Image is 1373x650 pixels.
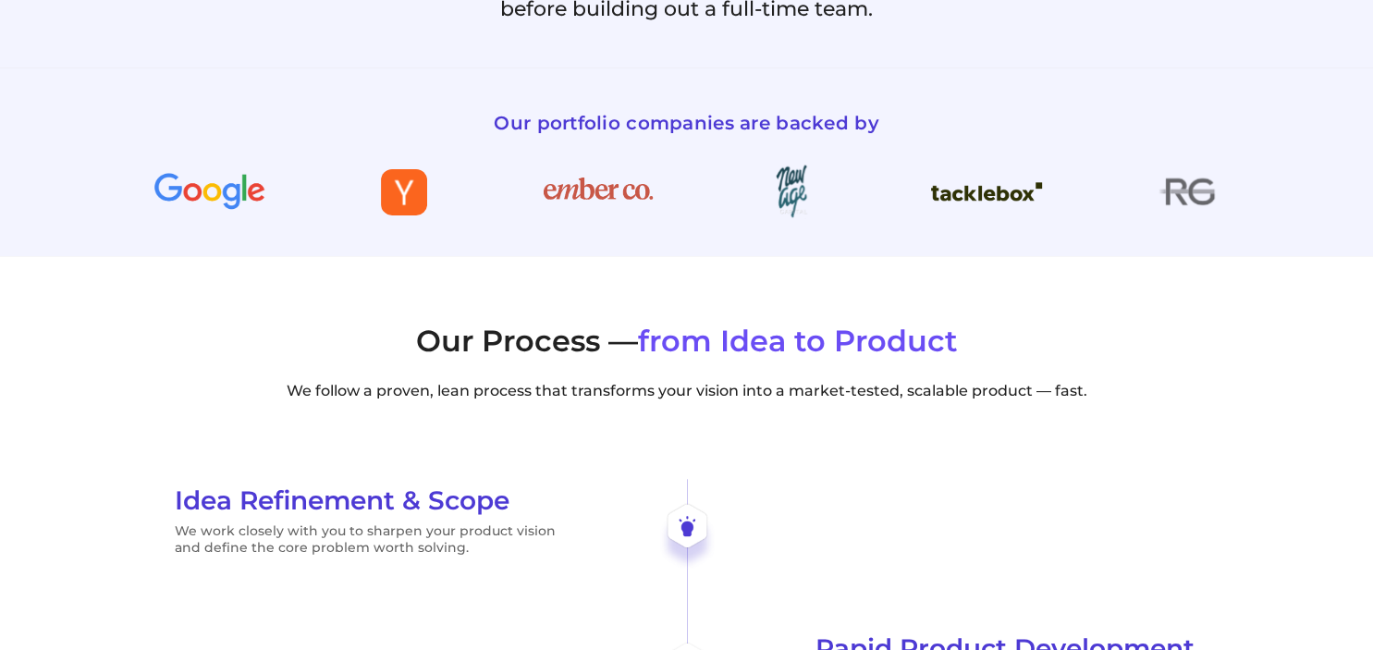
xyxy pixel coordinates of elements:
[543,164,654,219] img: The Ember Company
[175,485,558,515] h3: Idea Refinement & Scope
[638,323,958,359] span: from Idea to Product
[175,522,558,556] p: We work closely with you to sharpen your product vision and define the core problem worth solving.
[381,164,427,219] img: Y Combinator
[154,321,1220,362] h2: Our Process —
[154,164,265,219] img: Google for Startups
[154,104,1220,141] h2: Our portfolio companies are backed by
[154,380,1220,402] p: We follow a proven, lean process that transforms your vision into a market-tested, scalable produ...
[1158,164,1220,219] img: RG
[931,164,1042,219] img: Tacklebox
[769,164,815,219] img: New Age Capital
